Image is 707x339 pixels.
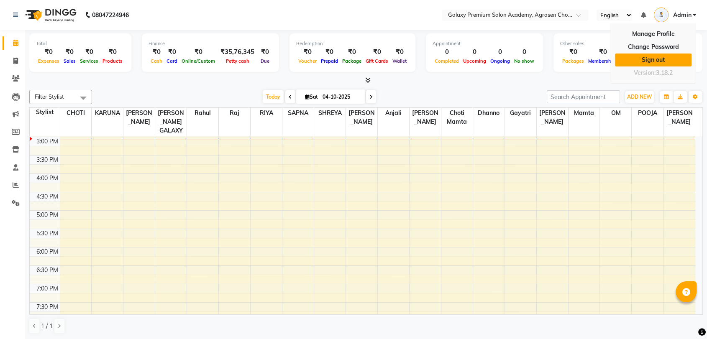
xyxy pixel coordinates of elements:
[61,58,78,64] span: Sales
[36,47,61,57] div: ₹0
[263,90,284,103] span: Today
[461,47,488,57] div: 0
[92,108,123,118] span: KARUNA
[219,108,250,118] span: raj
[615,54,692,66] a: Sign out
[149,58,164,64] span: Cash
[60,108,92,118] span: CHOTI
[164,58,179,64] span: Card
[35,192,60,201] div: 4:30 PM
[537,108,568,127] span: [PERSON_NAME]
[35,247,60,256] div: 6:00 PM
[663,108,695,127] span: [PERSON_NAME]
[390,58,409,64] span: Wallet
[433,40,536,47] div: Appointment
[123,108,155,127] span: [PERSON_NAME]
[35,174,60,183] div: 4:00 PM
[179,58,217,64] span: Online/Custom
[258,47,272,57] div: ₹0
[586,47,620,57] div: ₹0
[224,58,251,64] span: Petty cash
[296,47,319,57] div: ₹0
[364,47,390,57] div: ₹0
[512,58,536,64] span: No show
[433,58,461,64] span: Completed
[390,47,409,57] div: ₹0
[217,47,258,57] div: ₹35,76,345
[92,3,129,27] b: 08047224946
[35,137,60,146] div: 3:00 PM
[320,91,362,103] input: 2025-10-04
[179,47,217,57] div: ₹0
[319,58,340,64] span: Prepaid
[512,47,536,57] div: 0
[100,47,125,57] div: ₹0
[149,40,272,47] div: Finance
[441,108,473,127] span: choti mamta
[296,40,409,47] div: Redemption
[586,58,620,64] span: Memberships
[259,58,272,64] span: Due
[35,266,60,275] div: 6:30 PM
[303,94,320,100] span: Sat
[296,58,319,64] span: Voucher
[505,108,536,118] span: gayatri
[488,58,512,64] span: Ongoing
[36,40,125,47] div: Total
[21,3,79,27] img: logo
[433,47,461,57] div: 0
[560,47,586,57] div: ₹0
[560,58,586,64] span: Packages
[35,93,64,100] span: Filter Stylist
[164,47,179,57] div: ₹0
[488,47,512,57] div: 0
[35,211,60,219] div: 5:00 PM
[461,58,488,64] span: Upcoming
[627,94,652,100] span: ADD NEW
[78,58,100,64] span: Services
[632,108,663,118] span: POOJA
[251,108,282,118] span: RIYA
[569,108,600,118] span: mamta
[35,284,60,293] div: 7:00 PM
[155,108,187,136] span: [PERSON_NAME] GALAXY
[35,229,60,238] div: 5:30 PM
[319,47,340,57] div: ₹0
[673,11,691,20] span: Admin
[473,108,505,118] span: dhanno
[364,58,390,64] span: Gift Cards
[615,41,692,54] a: Change Password
[282,108,314,118] span: SAPNA
[560,40,696,47] div: Other sales
[35,303,60,311] div: 7:30 PM
[35,155,60,164] div: 3:30 PM
[187,108,218,118] span: rahul
[410,108,441,127] span: [PERSON_NAME]
[78,47,100,57] div: ₹0
[61,47,78,57] div: ₹0
[615,67,692,79] div: Version:3.18.2
[100,58,125,64] span: Products
[346,108,377,127] span: [PERSON_NAME]
[600,108,631,118] span: OM
[36,58,61,64] span: Expenses
[340,47,364,57] div: ₹0
[654,8,669,22] img: Admin
[615,28,692,41] a: Manage Profile
[547,90,620,103] input: Search Appointment
[314,108,346,118] span: SHREYA
[149,47,164,57] div: ₹0
[41,322,53,331] span: 1 / 1
[30,108,60,117] div: Stylist
[340,58,364,64] span: Package
[378,108,409,118] span: Anjali
[625,91,654,103] button: ADD NEW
